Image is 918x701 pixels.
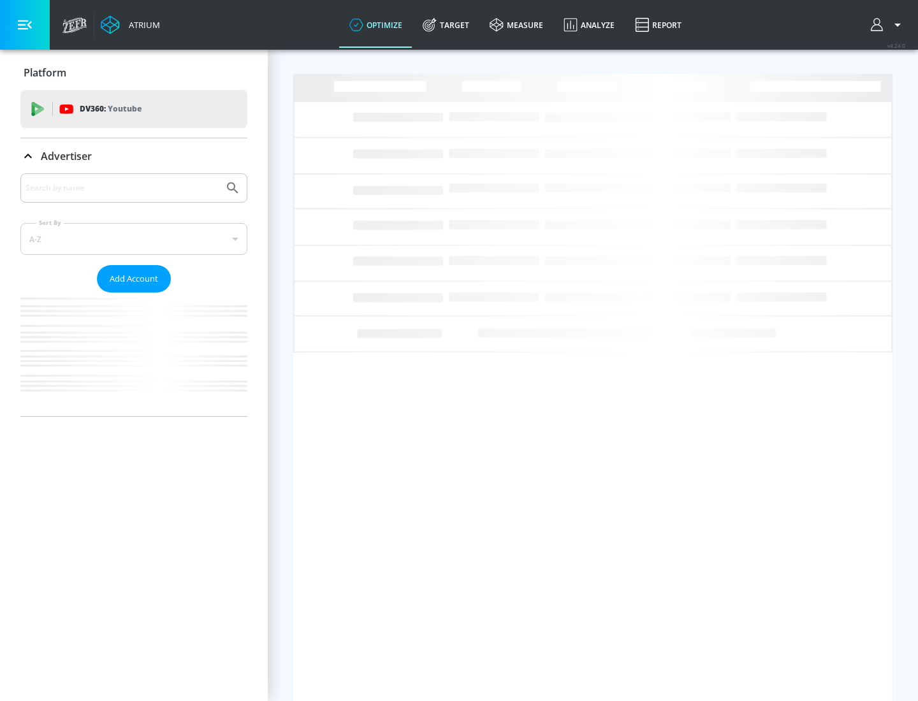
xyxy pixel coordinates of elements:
[108,102,142,115] p: Youtube
[479,2,553,48] a: measure
[887,42,905,49] span: v 4.24.0
[25,180,219,196] input: Search by name
[41,149,92,163] p: Advertiser
[80,102,142,116] p: DV360:
[20,90,247,128] div: DV360: Youtube
[553,2,625,48] a: Analyze
[625,2,692,48] a: Report
[412,2,479,48] a: Target
[20,138,247,174] div: Advertiser
[20,173,247,416] div: Advertiser
[339,2,412,48] a: optimize
[20,293,247,416] nav: list of Advertiser
[110,271,158,286] span: Add Account
[97,265,171,293] button: Add Account
[36,219,64,227] label: Sort By
[124,19,160,31] div: Atrium
[101,15,160,34] a: Atrium
[20,55,247,90] div: Platform
[20,223,247,255] div: A-Z
[24,66,66,80] p: Platform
